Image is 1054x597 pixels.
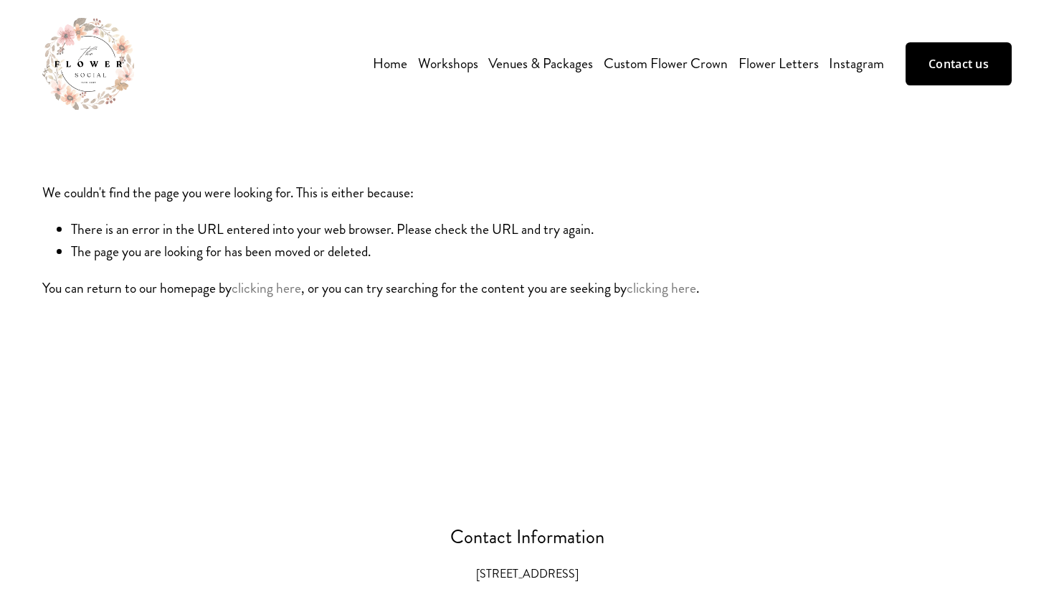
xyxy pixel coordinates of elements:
[627,278,696,298] a: clicking here
[71,240,1012,263] li: The page you are looking for has been moved or deleted.
[829,51,884,76] a: Instagram
[373,51,407,76] a: Home
[488,51,593,76] a: Venues & Packages
[71,218,1012,240] li: There is an error in the URL entered into your web browser. Please check the URL and try again.
[232,278,301,298] a: clicking here
[42,18,134,110] img: The Flower Social
[906,42,1012,85] a: Contact us
[42,139,1012,204] p: We couldn't find the page you were looking for. This is either because:
[604,51,728,76] a: Custom Flower Crown
[42,277,1012,299] p: You can return to our homepage by , or you can try searching for the content you are seeking by .
[42,522,1012,553] p: Contact Information
[418,52,478,75] span: Workshops
[739,51,819,76] a: Flower Letters
[418,51,478,76] a: folder dropdown
[42,565,1012,583] p: [STREET_ADDRESS]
